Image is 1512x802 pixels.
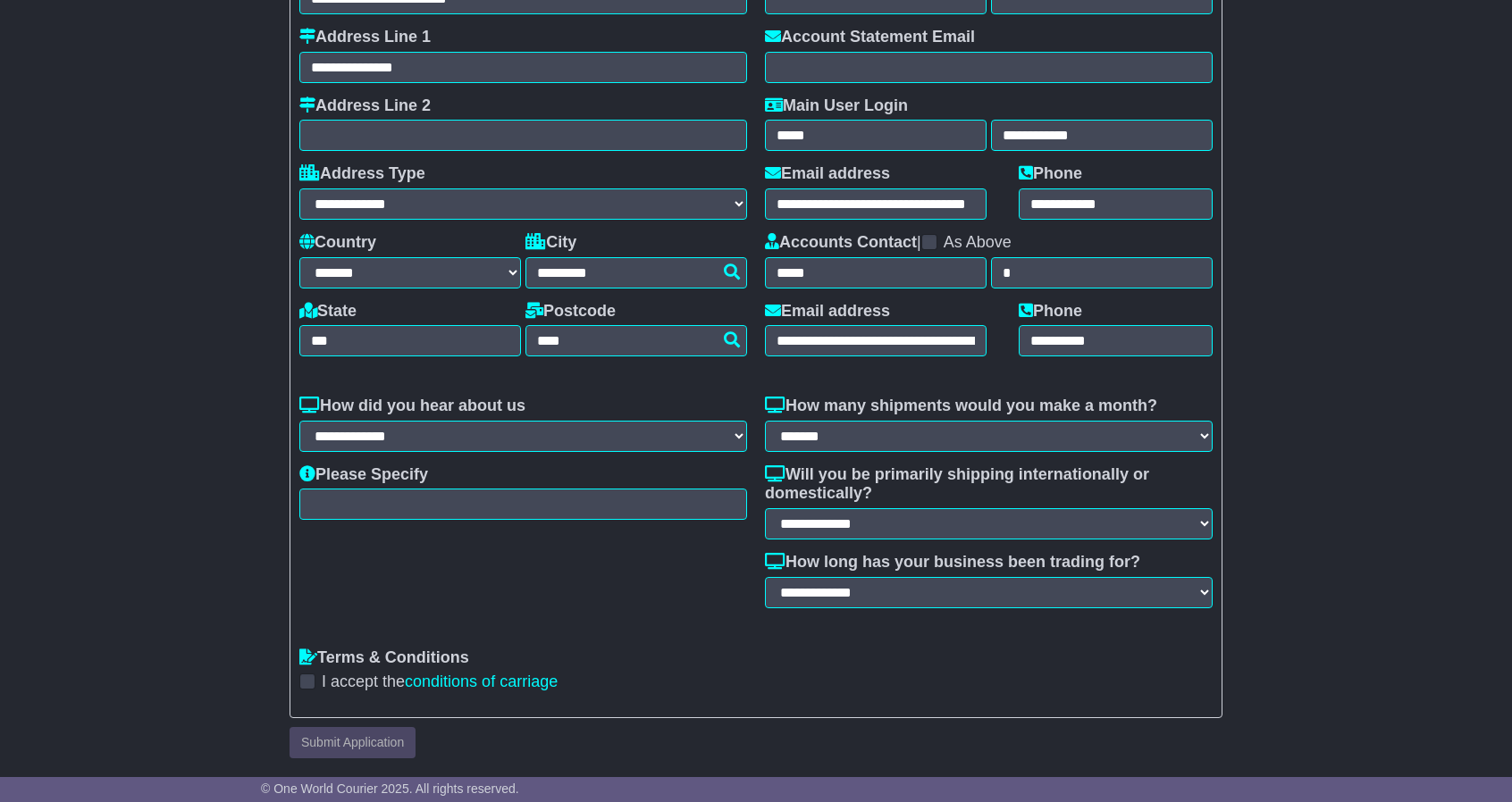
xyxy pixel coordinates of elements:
label: How long has your business been trading for? [765,553,1140,572]
label: Please Specify [299,465,428,485]
label: As Above [944,233,1012,253]
label: Email address [765,164,890,184]
label: Phone [1019,302,1082,322]
label: Accounts Contact [765,233,917,253]
label: Phone [1019,164,1082,184]
label: Will you be primarily shipping internationally or domestically? [765,465,1213,504]
label: Terms & Conditions [299,648,469,668]
label: Account Statement Email [765,28,975,47]
label: Main User Login [765,96,908,116]
label: I accept the [322,673,558,692]
label: Postcode [525,302,616,322]
label: State [299,302,357,322]
label: Address Type [299,164,425,184]
label: How did you hear about us [299,397,525,416]
label: How many shipments would you make a month? [765,397,1157,416]
label: Country [299,233,376,253]
div: | [765,233,1213,257]
button: Submit Application [290,727,416,758]
label: Address Line 1 [299,28,431,47]
a: conditions of carriage [405,673,558,690]
label: City [525,233,576,253]
label: Address Line 2 [299,96,431,116]
span: © One World Courier 2025. All rights reserved. [261,781,519,796]
label: Email address [765,302,890,322]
